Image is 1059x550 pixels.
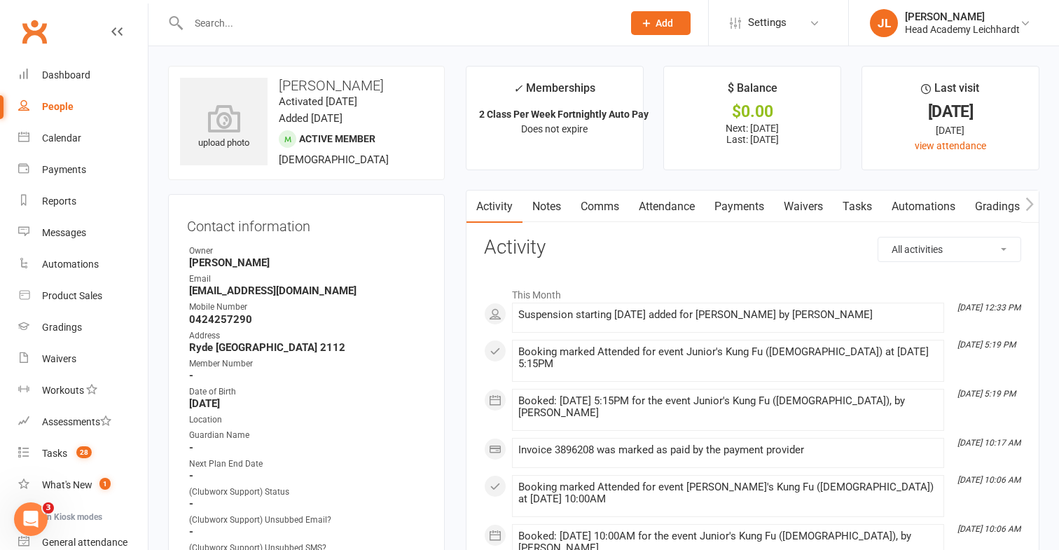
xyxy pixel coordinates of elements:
[189,357,426,371] div: Member Number
[518,481,938,505] div: Booking marked Attended for event [PERSON_NAME]'s Kung Fu ([DEMOGRAPHIC_DATA]) at [DATE] 10:00AM
[957,475,1020,485] i: [DATE] 10:06 AM
[677,104,828,119] div: $0.00
[18,280,148,312] a: Product Sales
[656,18,673,29] span: Add
[189,313,426,326] strong: 0424257290
[189,429,426,442] div: Guardian Name
[833,191,882,223] a: Tasks
[18,154,148,186] a: Payments
[957,303,1020,312] i: [DATE] 12:33 PM
[521,123,588,135] span: Does not expire
[629,191,705,223] a: Attendance
[189,514,426,527] div: (Clubworx Support) Unsubbed Email?
[17,14,52,49] a: Clubworx
[18,60,148,91] a: Dashboard
[748,7,787,39] span: Settings
[42,259,99,270] div: Automations
[18,217,148,249] a: Messages
[42,195,76,207] div: Reports
[870,9,898,37] div: JL
[14,502,48,536] iframe: Intercom live chat
[189,525,426,538] strong: -
[875,123,1026,138] div: [DATE]
[180,78,433,93] h3: [PERSON_NAME]
[189,284,426,297] strong: [EMAIL_ADDRESS][DOMAIN_NAME]
[18,469,148,501] a: What's New1
[42,290,102,301] div: Product Sales
[42,227,86,238] div: Messages
[99,478,111,490] span: 1
[18,375,148,406] a: Workouts
[774,191,833,223] a: Waivers
[518,346,938,370] div: Booking marked Attended for event Junior's Kung Fu ([DEMOGRAPHIC_DATA]) at [DATE] 5:15PM
[299,133,375,144] span: Active member
[189,486,426,499] div: (Clubworx Support) Status
[42,479,92,490] div: What's New
[905,11,1020,23] div: [PERSON_NAME]
[522,191,571,223] a: Notes
[518,444,938,456] div: Invoice 3896208 was marked as paid by the payment provider
[279,153,389,166] span: [DEMOGRAPHIC_DATA]
[915,140,986,151] a: view attendance
[180,104,268,151] div: upload photo
[18,406,148,438] a: Assessments
[18,438,148,469] a: Tasks 28
[479,109,649,120] strong: 2 Class Per Week Fortnightly Auto Pay
[42,69,90,81] div: Dashboard
[189,341,426,354] strong: Ryde [GEOGRAPHIC_DATA] 2112
[43,502,54,514] span: 3
[18,249,148,280] a: Automations
[42,416,111,427] div: Assessments
[484,280,1021,303] li: This Month
[42,132,81,144] div: Calendar
[76,446,92,458] span: 28
[184,13,613,33] input: Search...
[42,322,82,333] div: Gradings
[957,340,1016,350] i: [DATE] 5:19 PM
[279,95,357,108] time: Activated [DATE]
[189,245,426,258] div: Owner
[18,312,148,343] a: Gradings
[189,397,426,410] strong: [DATE]
[189,385,426,399] div: Date of Birth
[42,385,84,396] div: Workouts
[189,256,426,269] strong: [PERSON_NAME]
[189,301,426,314] div: Mobile Number
[957,438,1020,448] i: [DATE] 10:17 AM
[513,79,595,105] div: Memberships
[189,273,426,286] div: Email
[279,112,342,125] time: Added [DATE]
[18,343,148,375] a: Waivers
[189,329,426,343] div: Address
[513,82,522,95] i: ✓
[42,448,67,459] div: Tasks
[42,101,74,112] div: People
[957,389,1016,399] i: [DATE] 5:19 PM
[905,23,1020,36] div: Head Academy Leichhardt
[18,123,148,154] a: Calendar
[189,441,426,454] strong: -
[42,353,76,364] div: Waivers
[518,395,938,419] div: Booked: [DATE] 5:15PM for the event Junior's Kung Fu ([DEMOGRAPHIC_DATA]), by [PERSON_NAME]
[882,191,965,223] a: Automations
[18,91,148,123] a: People
[484,237,1021,259] h3: Activity
[677,123,828,145] p: Next: [DATE] Last: [DATE]
[189,497,426,510] strong: -
[631,11,691,35] button: Add
[705,191,774,223] a: Payments
[42,537,127,548] div: General attendance
[189,458,426,471] div: Next Plan End Date
[518,309,938,321] div: Suspension starting [DATE] added for [PERSON_NAME] by [PERSON_NAME]
[957,524,1020,534] i: [DATE] 10:06 AM
[466,191,522,223] a: Activity
[728,79,777,104] div: $ Balance
[189,469,426,482] strong: -
[189,369,426,382] strong: -
[18,186,148,217] a: Reports
[42,164,86,175] div: Payments
[875,104,1026,119] div: [DATE]
[571,191,629,223] a: Comms
[189,413,426,427] div: Location
[187,213,426,234] h3: Contact information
